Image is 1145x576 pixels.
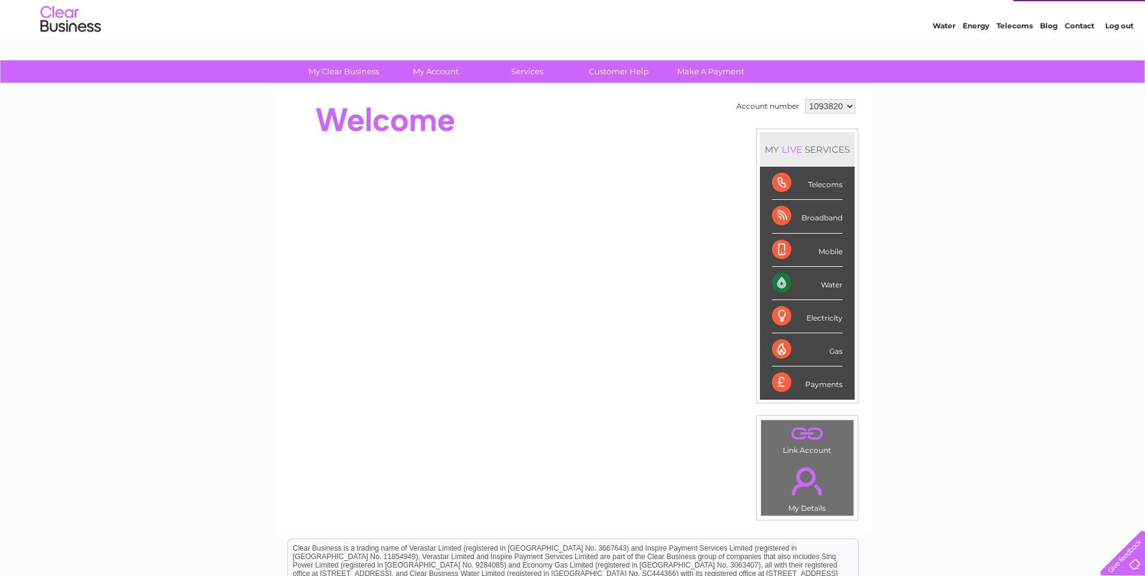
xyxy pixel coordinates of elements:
[288,7,858,59] div: Clear Business is a trading name of Verastar Limited (registered in [GEOGRAPHIC_DATA] No. 3667643...
[997,51,1033,60] a: Telecoms
[661,60,761,83] a: Make A Payment
[772,234,843,267] div: Mobile
[772,167,843,200] div: Telecoms
[917,6,1001,21] a: 0333 014 3131
[761,420,854,458] td: Link Account
[772,267,843,300] div: Water
[1040,51,1057,60] a: Blog
[764,423,850,444] a: .
[1065,51,1094,60] a: Contact
[760,132,855,167] div: MY SERVICES
[764,460,850,502] a: .
[761,457,854,516] td: My Details
[772,200,843,233] div: Broadband
[294,60,394,83] a: My Clear Business
[933,51,955,60] a: Water
[963,51,989,60] a: Energy
[779,144,805,155] div: LIVE
[477,60,577,83] a: Services
[772,300,843,333] div: Electricity
[569,60,669,83] a: Customer Help
[733,96,802,117] td: Account number
[386,60,485,83] a: My Account
[772,366,843,399] div: Payments
[772,333,843,366] div: Gas
[1105,51,1134,60] a: Log out
[40,31,101,68] img: logo.png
